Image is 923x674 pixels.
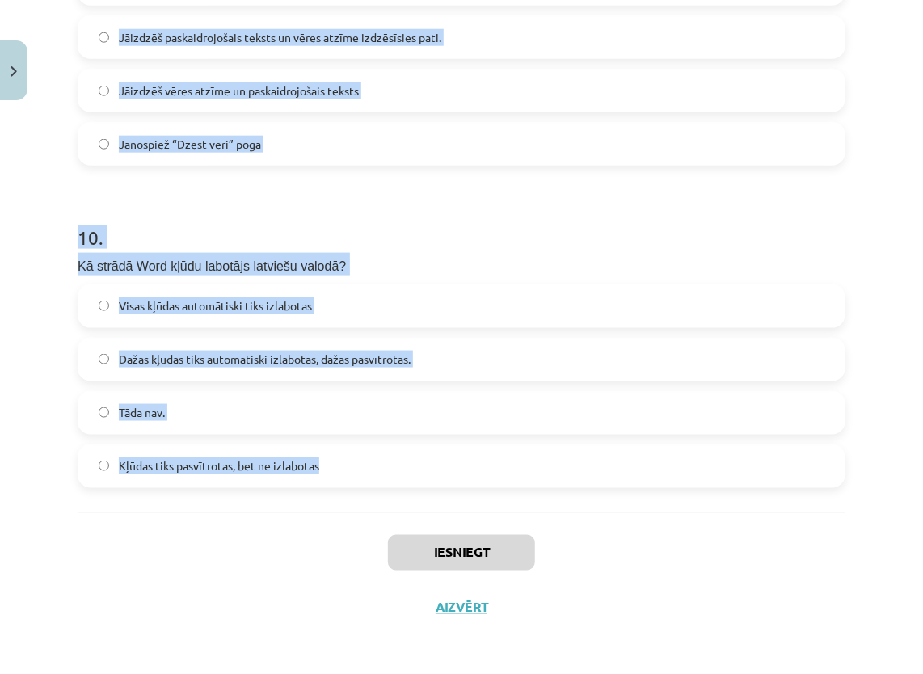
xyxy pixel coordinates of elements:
span: Tāda nav. [119,404,165,421]
h1: 10 . [78,198,845,248]
input: Jāizdzēš paskaidrojošais teksts un vēres atzīme izdzēsīsies pati. [99,32,109,43]
span: Jānospiež “Dzēst vēri” poga [119,136,261,153]
input: Dažas kļūdas tiks automātiski izlabotas, dažas pasvītrotas. [99,354,109,364]
span: Kļūdas tiks pasvītrotas, bet ne izlabotas [119,457,319,474]
input: Visas kļūdas automātiski tiks izlabotas [99,301,109,311]
span: Jāizdzēš vēres atzīme un paskaidrojošais teksts [119,82,359,99]
input: Jāizdzēš vēres atzīme un paskaidrojošais teksts [99,86,109,96]
input: Tāda nav. [99,407,109,418]
button: Iesniegt [388,535,535,571]
button: Aizvērt [431,600,492,616]
span: Visas kļūdas automātiski tiks izlabotas [119,297,312,314]
input: Kļūdas tiks pasvītrotas, bet ne izlabotas [99,461,109,471]
span: Kā strādā Word kļūdu labotājs latviešu valodā? [78,259,346,273]
span: Jāizdzēš paskaidrojošais teksts un vēres atzīme izdzēsīsies pati. [119,29,441,46]
img: icon-close-lesson-0947bae3869378f0d4975bcd49f059093ad1ed9edebbc8119c70593378902aed.svg [11,66,17,77]
span: Dažas kļūdas tiks automātiski izlabotas, dažas pasvītrotas. [119,351,411,368]
input: Jānospiež “Dzēst vēri” poga [99,139,109,150]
